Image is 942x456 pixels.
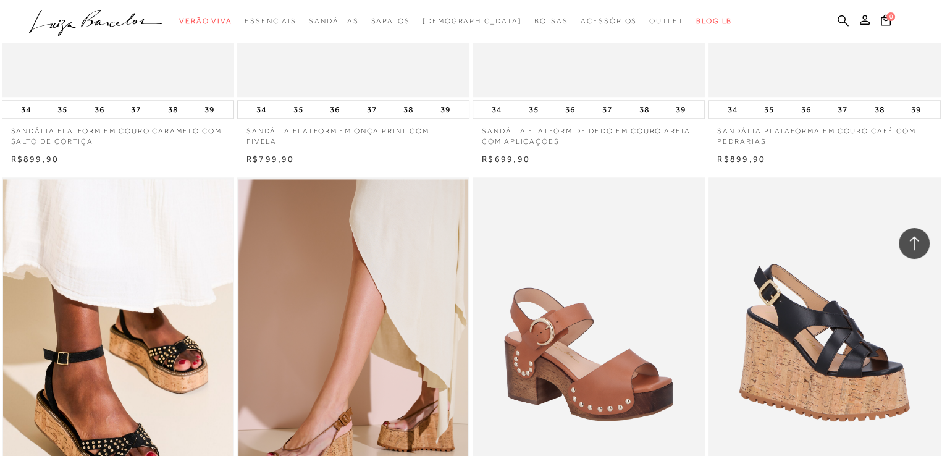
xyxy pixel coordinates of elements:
a: BLOG LB [696,10,732,33]
button: 35 [54,101,71,118]
button: 34 [17,101,35,118]
button: 38 [635,101,652,118]
button: 34 [724,101,741,118]
a: SANDÁLIA PLATAFORMA EM COURO CAFÉ COM PEDRARIAS [708,119,940,147]
button: 37 [599,101,616,118]
button: 34 [488,101,505,118]
button: 38 [400,101,417,118]
a: categoryNavScreenReaderText [534,10,568,33]
a: categoryNavScreenReaderText [581,10,637,33]
span: Sandálias [309,17,358,25]
a: categoryNavScreenReaderText [245,10,296,33]
a: categoryNavScreenReaderText [309,10,358,33]
button: 39 [201,101,218,118]
button: 36 [561,101,579,118]
button: 35 [760,101,778,118]
button: 39 [672,101,689,118]
span: Essenciais [245,17,296,25]
button: 0 [877,14,894,30]
span: R$799,90 [246,154,295,164]
button: 37 [127,101,145,118]
button: 38 [871,101,888,118]
a: SANDÁLIA FLATFORM EM ONÇA PRINT COM FIVELA [237,119,469,147]
span: BLOG LB [696,17,732,25]
span: Outlet [649,17,684,25]
a: noSubCategoriesText [423,10,522,33]
span: R$899,90 [717,154,765,164]
button: 36 [326,101,343,118]
span: Verão Viva [179,17,232,25]
span: Acessórios [581,17,637,25]
span: R$699,90 [482,154,530,164]
button: 36 [797,101,815,118]
button: 39 [437,101,454,118]
a: SANDÁLIA FLATFORM EM COURO CARAMELO COM SALTO DE CORTIÇA [2,119,234,147]
span: [DEMOGRAPHIC_DATA] [423,17,522,25]
button: 39 [907,101,925,118]
button: 34 [253,101,270,118]
span: R$899,90 [11,154,59,164]
button: 38 [164,101,182,118]
button: 35 [290,101,307,118]
button: 35 [525,101,542,118]
span: 0 [886,12,895,21]
a: SANDÁLIA FLATFORM DE DEDO EM COURO AREIA COM APLICAÇÕES [473,119,705,147]
a: categoryNavScreenReaderText [649,10,684,33]
button: 37 [834,101,851,118]
button: 37 [363,101,381,118]
span: Sapatos [371,17,410,25]
a: categoryNavScreenReaderText [371,10,410,33]
button: 36 [91,101,108,118]
a: categoryNavScreenReaderText [179,10,232,33]
span: Bolsas [534,17,568,25]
